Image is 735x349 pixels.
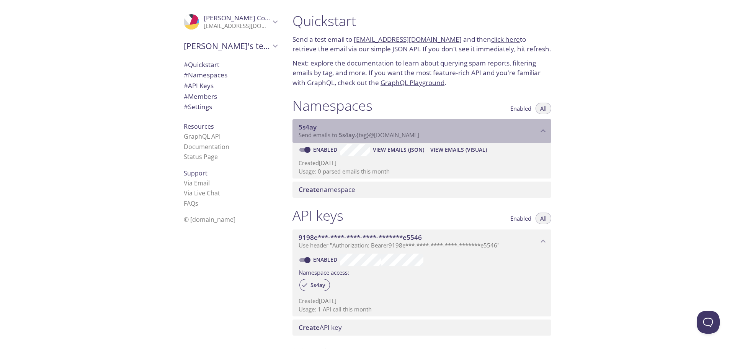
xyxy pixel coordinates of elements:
span: View Emails (Visual) [430,145,487,154]
span: # [184,81,188,90]
a: documentation [347,59,394,67]
h1: Namespaces [292,97,372,114]
h1: Quickstart [292,12,551,29]
a: Enabled [312,256,340,263]
span: namespace [299,185,355,194]
span: Create [299,185,320,194]
div: Quickstart [178,59,283,70]
span: [PERSON_NAME]'s team [184,41,270,51]
label: Namespace access: [299,266,349,277]
a: Enabled [312,146,340,153]
p: Next: explore the to learn about querying spam reports, filtering emails by tag, and more. If you... [292,58,551,88]
a: Via Live Chat [184,189,220,197]
div: Namespaces [178,70,283,80]
span: © [DOMAIN_NAME] [184,215,235,224]
div: Francisco Cordón [178,9,283,34]
span: API Keys [184,81,214,90]
h1: API keys [292,207,343,224]
span: View Emails (JSON) [373,145,424,154]
span: Support [184,169,207,177]
button: Enabled [506,103,536,114]
a: Status Page [184,152,218,161]
span: # [184,92,188,101]
button: All [536,213,551,224]
div: Create API Key [292,320,551,336]
p: Created [DATE] [299,159,545,167]
span: s [195,199,198,208]
div: API Keys [178,80,283,91]
div: 5s4ay [299,279,330,291]
a: GraphQL Playground [381,78,444,87]
a: Via Email [184,179,210,187]
button: All [536,103,551,114]
div: Create namespace [292,182,551,198]
span: Namespaces [184,70,227,79]
span: [PERSON_NAME] Cordón [204,13,279,22]
button: View Emails (JSON) [370,144,427,156]
p: Usage: 1 API call this month [299,305,545,313]
p: Send a test email to and then to retrieve the email via our simple JSON API. If you don't see it ... [292,34,551,54]
a: Documentation [184,143,229,151]
div: Team Settings [178,102,283,112]
p: Usage: 0 parsed emails this month [299,167,545,175]
span: Quickstart [184,60,219,69]
span: API key [299,323,342,332]
span: Send emails to . {tag} @[DOMAIN_NAME] [299,131,419,139]
span: Create [299,323,320,332]
span: Resources [184,122,214,131]
span: 5s4ay [306,282,330,288]
div: 5s4ay namespace [292,119,551,143]
a: [EMAIL_ADDRESS][DOMAIN_NAME] [354,35,462,44]
span: 5s4ay [339,131,355,139]
a: GraphQL API [184,132,220,141]
p: Created [DATE] [299,297,545,305]
span: Settings [184,102,212,111]
div: Francisco's team [178,36,283,56]
button: View Emails (Visual) [427,144,490,156]
iframe: Help Scout Beacon - Open [697,311,720,334]
span: # [184,60,188,69]
button: Enabled [506,213,536,224]
span: # [184,70,188,79]
span: # [184,102,188,111]
span: 5s4ay [299,123,317,131]
p: [EMAIL_ADDRESS][DOMAIN_NAME] [204,22,270,30]
span: Members [184,92,217,101]
div: Members [178,91,283,102]
a: click here [491,35,520,44]
a: FAQ [184,199,198,208]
